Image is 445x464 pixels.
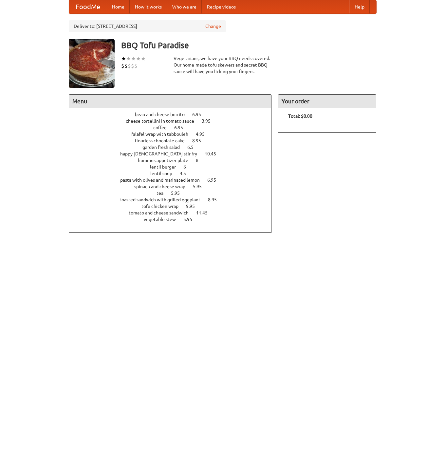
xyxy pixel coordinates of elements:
[69,20,226,32] div: Deliver to: [STREET_ADDRESS]
[131,55,136,62] li: ★
[69,95,271,108] h4: Menu
[192,138,208,143] span: 8.95
[157,191,192,196] a: tea 5.95
[121,39,377,52] h3: BBQ Tofu Paradise
[288,113,312,119] b: Total: $0.00
[142,145,186,150] span: garden fresh salad
[167,0,202,13] a: Who we are
[138,158,195,163] span: hummus appetizer plate
[129,210,195,215] span: tomato and cheese sandwich
[128,62,131,70] li: $
[157,191,170,196] span: tea
[142,145,206,150] a: garden fresh salad 6.5
[187,145,200,150] span: 6.5
[124,62,128,70] li: $
[134,184,214,189] a: spinach and cheese wrap 5.95
[120,151,204,156] span: happy [DEMOGRAPHIC_DATA] stir fry
[183,164,193,170] span: 6
[150,171,198,176] a: lentil soup 4.5
[138,158,211,163] a: hummus appetizer plate 8
[174,125,190,130] span: 6.95
[196,158,205,163] span: 8
[141,204,207,209] a: tofu chicken wrap 9.95
[171,191,186,196] span: 5.95
[120,151,228,156] a: happy [DEMOGRAPHIC_DATA] stir fry 10.45
[135,138,213,143] a: flourless chocolate cake 8.95
[120,177,228,183] a: pasta with olives and marinated lemon 6.95
[196,210,214,215] span: 11.45
[131,131,195,137] span: falafel wrap with tabbouleh
[349,0,370,13] a: Help
[126,118,223,124] a: cheese tortellini in tomato sauce 3.95
[69,39,115,88] img: angular.jpg
[69,0,107,13] a: FoodMe
[208,197,223,202] span: 8.95
[278,95,376,108] h4: Your order
[180,171,193,176] span: 4.5
[120,197,207,202] span: toasted sandwich with grilled eggplant
[135,112,213,117] a: bean and cheese burrito 6.95
[130,0,167,13] a: How it works
[126,55,131,62] li: ★
[174,55,272,75] div: Vegetarians, we have your BBQ needs covered. Our home-made tofu skewers and secret BBQ sauce will...
[131,62,134,70] li: $
[135,138,191,143] span: flourless chocolate cake
[192,112,208,117] span: 6.95
[144,217,182,222] span: vegetable stew
[150,164,198,170] a: lentil burger 6
[126,118,201,124] span: cheese tortellini in tomato sauce
[150,164,182,170] span: lentil burger
[129,210,220,215] a: tomato and cheese sandwich 11.45
[141,55,146,62] li: ★
[202,118,217,124] span: 3.95
[134,62,138,70] li: $
[207,177,223,183] span: 6.95
[120,177,206,183] span: pasta with olives and marinated lemon
[205,23,221,30] a: Change
[153,125,195,130] a: coffee 6.95
[136,55,141,62] li: ★
[131,131,217,137] a: falafel wrap with tabbouleh 4.95
[196,131,211,137] span: 4.95
[183,217,199,222] span: 5.95
[141,204,185,209] span: tofu chicken wrap
[107,0,130,13] a: Home
[120,197,229,202] a: toasted sandwich with grilled eggplant 8.95
[135,112,191,117] span: bean and cheese burrito
[144,217,204,222] a: vegetable stew 5.95
[205,151,223,156] span: 10.45
[193,184,208,189] span: 5.95
[150,171,179,176] span: lentil soup
[134,184,192,189] span: spinach and cheese wrap
[186,204,201,209] span: 9.95
[121,62,124,70] li: $
[202,0,241,13] a: Recipe videos
[153,125,173,130] span: coffee
[121,55,126,62] li: ★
